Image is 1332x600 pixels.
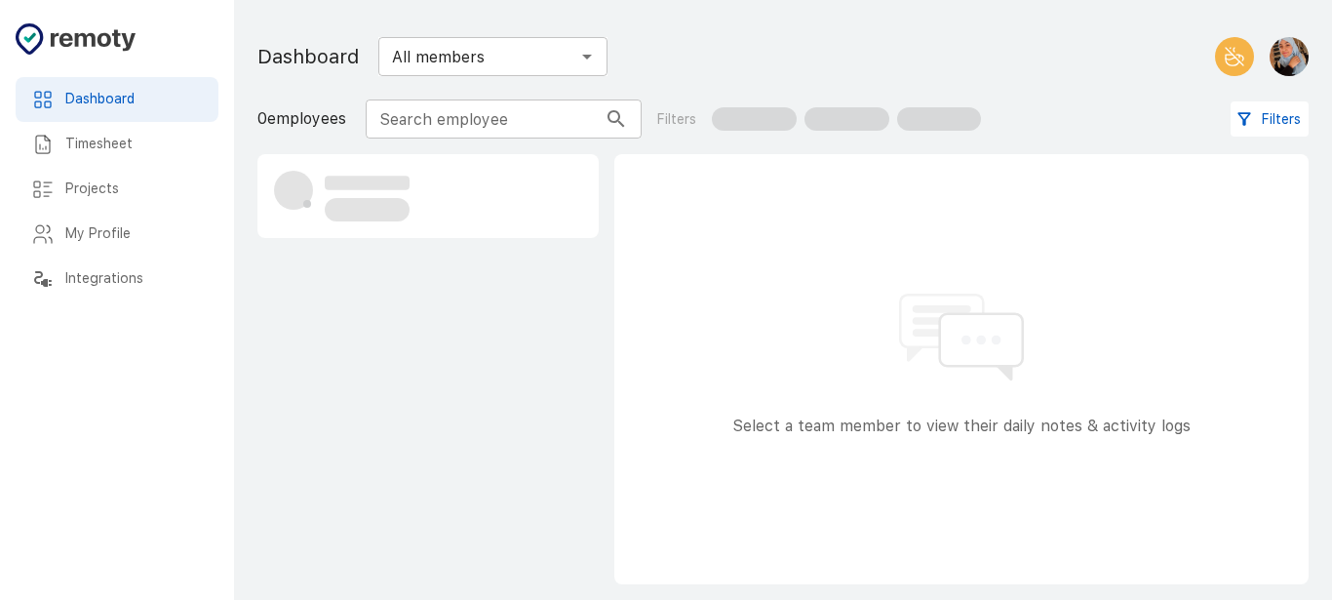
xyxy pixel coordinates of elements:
div: Projects [16,167,218,212]
p: Select a team member to view their daily notes & activity logs [732,415,1191,438]
h6: Dashboard [65,89,203,110]
button: End your break [1215,37,1254,76]
p: Filters [657,109,696,130]
div: Timesheet [16,122,218,167]
button: Filters [1231,101,1309,138]
h1: Dashboard [257,41,359,72]
h6: My Profile [65,223,203,245]
h6: Projects [65,179,203,200]
p: 0 employees [257,107,346,131]
div: My Profile [16,212,218,257]
h6: Integrations [65,268,203,290]
button: Malak Belabdi [1262,29,1309,84]
div: Dashboard [16,77,218,122]
button: Open [573,43,601,70]
h6: Timesheet [65,134,203,155]
div: Integrations [16,257,218,301]
img: Malak Belabdi [1270,37,1309,76]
